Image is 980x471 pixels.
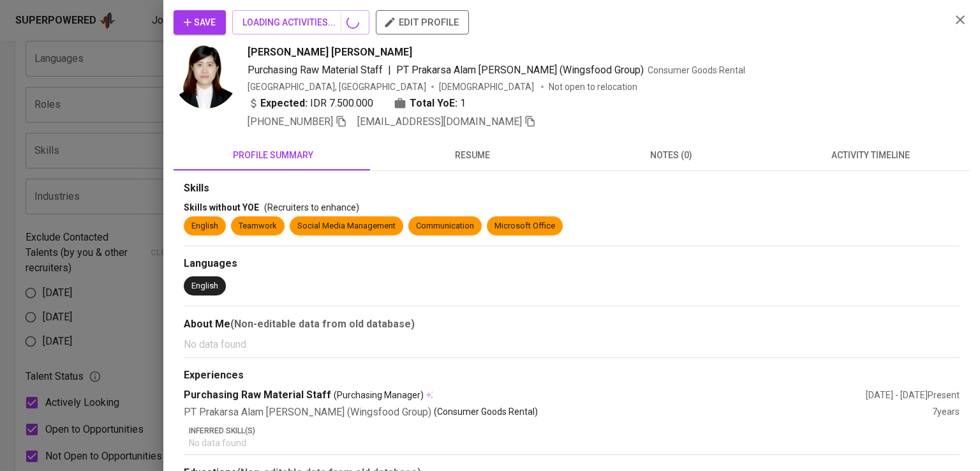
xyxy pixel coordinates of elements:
span: LOADING ACTIVITIES... [242,15,359,31]
div: [DATE] - [DATE] Present [866,389,960,401]
div: Microsoft Office [494,220,555,232]
p: No data found. [184,337,960,352]
span: [EMAIL_ADDRESS][DOMAIN_NAME] [357,116,522,128]
span: Save [184,15,216,31]
b: Expected: [260,96,308,111]
button: Save [174,10,226,34]
span: Consumer Goods Rental [648,65,745,75]
div: Social Media Management [297,220,396,232]
b: (Non-editable data from old database) [230,318,415,330]
p: (Consumer Goods Rental) [434,405,538,420]
div: Communication [416,220,474,232]
b: Total YoE: [410,96,457,111]
button: edit profile [376,10,469,34]
span: | [388,63,391,78]
img: a0ec34f3672bc14fb86105faec0a196b.jpeg [174,45,237,108]
a: edit profile [376,17,469,27]
span: profile summary [181,147,365,163]
p: No data found. [189,437,960,449]
p: Inferred Skill(s) [189,425,960,437]
div: Teamwork [239,220,277,232]
span: (Recruiters to enhance) [264,202,359,213]
span: 1 [460,96,466,111]
span: Purchasing Raw Material Staff [248,64,383,76]
span: activity timeline [778,147,962,163]
span: [PERSON_NAME] [PERSON_NAME] [248,45,412,60]
span: edit profile [386,14,459,31]
div: Languages [184,257,960,271]
span: (Purchasing Manager) [334,389,424,401]
div: English [191,220,218,232]
span: PT Prakarsa Alam [PERSON_NAME] (Wingsfood Group) [396,64,644,76]
div: 7 years [932,405,960,420]
button: LOADING ACTIVITIES... [232,10,369,34]
p: Not open to relocation [549,80,637,93]
div: PT Prakarsa Alam [PERSON_NAME] (Wingsfood Group) [184,405,932,420]
div: [GEOGRAPHIC_DATA], [GEOGRAPHIC_DATA] [248,80,426,93]
div: About Me [184,317,960,332]
div: Purchasing Raw Material Staff [184,388,866,403]
div: Skills [184,181,960,196]
div: English [191,280,218,292]
span: notes (0) [579,147,763,163]
div: Experiences [184,368,960,383]
span: [PHONE_NUMBER] [248,116,333,128]
span: Skills without YOE [184,202,259,213]
span: [DEMOGRAPHIC_DATA] [439,80,536,93]
span: resume [380,147,564,163]
div: IDR 7.500.000 [248,96,373,111]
